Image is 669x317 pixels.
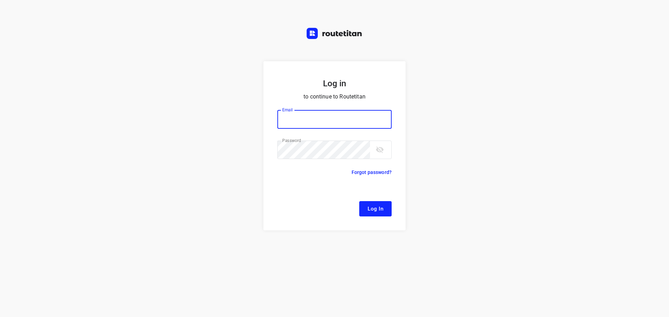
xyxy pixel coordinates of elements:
p: Forgot password? [352,168,392,176]
span: Log In [368,204,383,213]
button: Log In [359,201,392,216]
p: to continue to Routetitan [277,92,392,102]
h5: Log in [277,78,392,89]
button: toggle password visibility [373,143,387,157]
img: Routetitan [307,28,362,39]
